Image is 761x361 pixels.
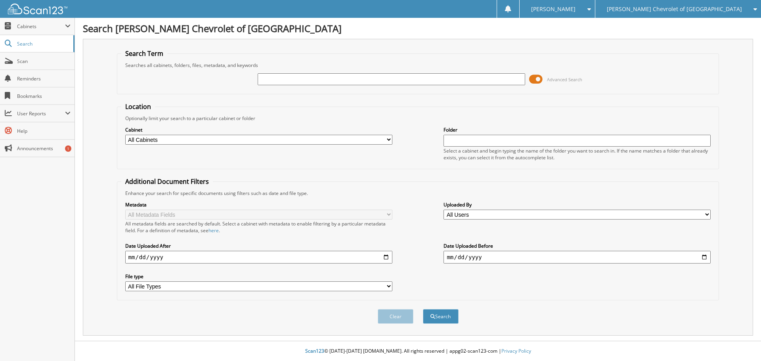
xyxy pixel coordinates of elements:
label: Cabinet [125,126,392,133]
span: User Reports [17,110,65,117]
span: [PERSON_NAME] Chevrolet of [GEOGRAPHIC_DATA] [607,7,742,11]
span: Reminders [17,75,71,82]
input: end [444,251,711,264]
div: Enhance your search for specific documents using filters such as date and file type. [121,190,715,197]
span: Help [17,128,71,134]
button: Clear [378,309,413,324]
span: Advanced Search [547,76,582,82]
div: All metadata fields are searched by default. Select a cabinet with metadata to enable filtering b... [125,220,392,234]
span: Scan [17,58,71,65]
a: here [208,227,219,234]
label: File type [125,273,392,280]
label: Date Uploaded After [125,243,392,249]
span: Bookmarks [17,93,71,99]
div: Select a cabinet and begin typing the name of the folder you want to search in. If the name match... [444,147,711,161]
span: Search [17,40,69,47]
legend: Search Term [121,49,167,58]
span: Cabinets [17,23,65,30]
span: Scan123 [305,348,324,354]
img: scan123-logo-white.svg [8,4,67,14]
div: © [DATE]-[DATE] [DOMAIN_NAME]. All rights reserved | appg02-scan123-com | [75,342,761,361]
div: 1 [65,145,71,152]
span: [PERSON_NAME] [531,7,576,11]
span: Announcements [17,145,71,152]
div: Optionally limit your search to a particular cabinet or folder [121,115,715,122]
h1: Search [PERSON_NAME] Chevrolet of [GEOGRAPHIC_DATA] [83,22,753,35]
label: Date Uploaded Before [444,243,711,249]
label: Uploaded By [444,201,711,208]
button: Search [423,309,459,324]
label: Metadata [125,201,392,208]
legend: Location [121,102,155,111]
div: Searches all cabinets, folders, files, metadata, and keywords [121,62,715,69]
iframe: Chat Widget [721,323,761,361]
legend: Additional Document Filters [121,177,213,186]
a: Privacy Policy [501,348,531,354]
input: start [125,251,392,264]
label: Folder [444,126,711,133]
